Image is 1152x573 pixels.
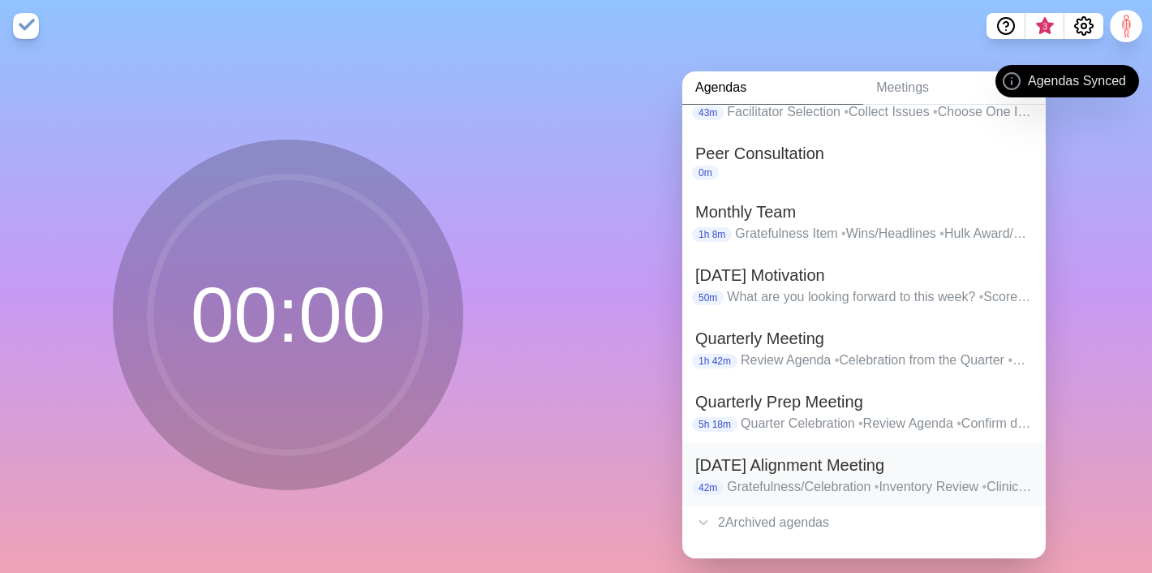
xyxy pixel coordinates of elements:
h2: Peer Consultation [695,141,1033,166]
p: Gratefulness/Celebration Inventory Review Clinic SOTU and Rating NPS review, Revenue Check Manage... [727,477,1033,497]
span: • [979,290,984,304]
p: 1h 42m [692,354,737,368]
p: 1h 8m [692,227,732,242]
span: 3 [1038,20,1051,33]
h2: Monthly Team [695,200,1033,224]
p: 5h 18m [692,417,737,432]
h2: Quarterly Prep Meeting [695,390,1033,414]
p: Review Agenda Celebration from the Quarter Break Lunch and 1 Blog topic from Everyone Discussion ... [741,351,1033,370]
span: • [858,416,863,430]
button: Settings [1064,13,1103,39]
span: • [956,416,961,430]
span: • [875,480,879,493]
h2: [DATE] Alignment Meeting [695,453,1033,477]
p: Facilitator Selection Collect Issues Choose One Issue Elaborate on Chosen Issue Individual Associ... [727,102,1033,122]
span: • [1008,353,1025,367]
a: Agendas [682,71,863,105]
button: Help [987,13,1025,39]
span: • [939,226,944,240]
div: 2 Archived agenda s [682,506,1046,539]
span: Agendas Synced [1028,71,1126,91]
p: 50m [692,291,724,305]
p: 0m [692,166,719,180]
button: What’s new [1025,13,1064,39]
p: What are you looking forward to this week? Score Card Review AR: Unsubmitted, On hold, Rejected R... [727,287,1033,307]
h2: [DATE] Motivation [695,263,1033,287]
span: • [982,480,987,493]
p: 43m [692,106,724,120]
img: timeblocks logo [13,13,39,39]
a: Meetings [863,71,1046,105]
p: Gratefulness Item Wins/Headlines Hulk Award/Oh shit 10 min Staff Selection 10 Minute Staff Presen... [735,224,1033,243]
span: • [844,105,849,118]
h2: Quarterly Meeting [695,326,1033,351]
span: • [933,105,938,118]
p: 42m [692,480,724,495]
span: • [841,226,846,240]
span: • [835,353,840,367]
p: Quarter Celebration Review Agenda Confirm date of next quarterly (and prep) meeting is booked in ... [741,414,1033,433]
div: . [682,539,1046,558]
